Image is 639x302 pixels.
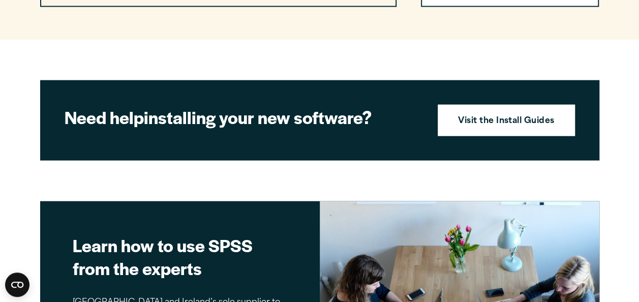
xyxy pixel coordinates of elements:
[65,106,420,129] h2: installing your new software?
[438,105,575,136] a: Visit the Install Guides
[73,234,287,280] h2: Learn how to use SPSS from the experts
[458,115,555,128] strong: Visit the Install Guides
[5,273,29,297] button: Open CMP widget
[65,105,144,129] strong: Need help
